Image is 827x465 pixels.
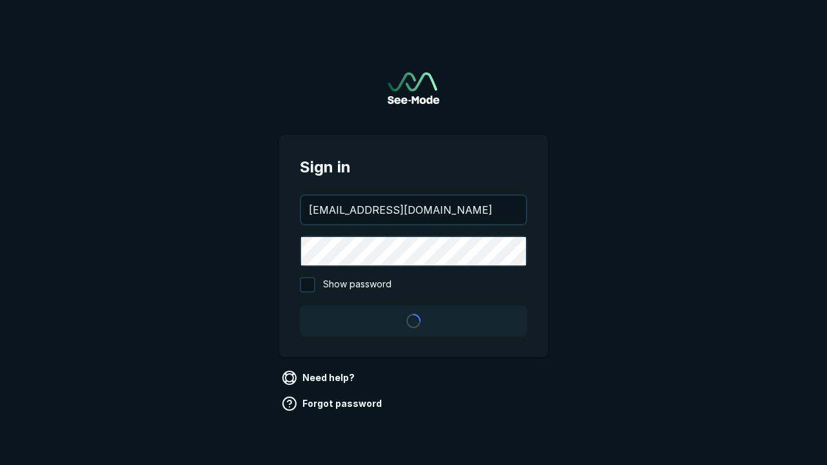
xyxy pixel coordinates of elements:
a: Forgot password [279,393,387,414]
span: Sign in [300,156,527,179]
img: See-Mode Logo [388,72,439,104]
span: Show password [323,277,392,293]
a: Go to sign in [388,72,439,104]
input: your@email.com [301,196,526,224]
a: Need help? [279,367,360,388]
